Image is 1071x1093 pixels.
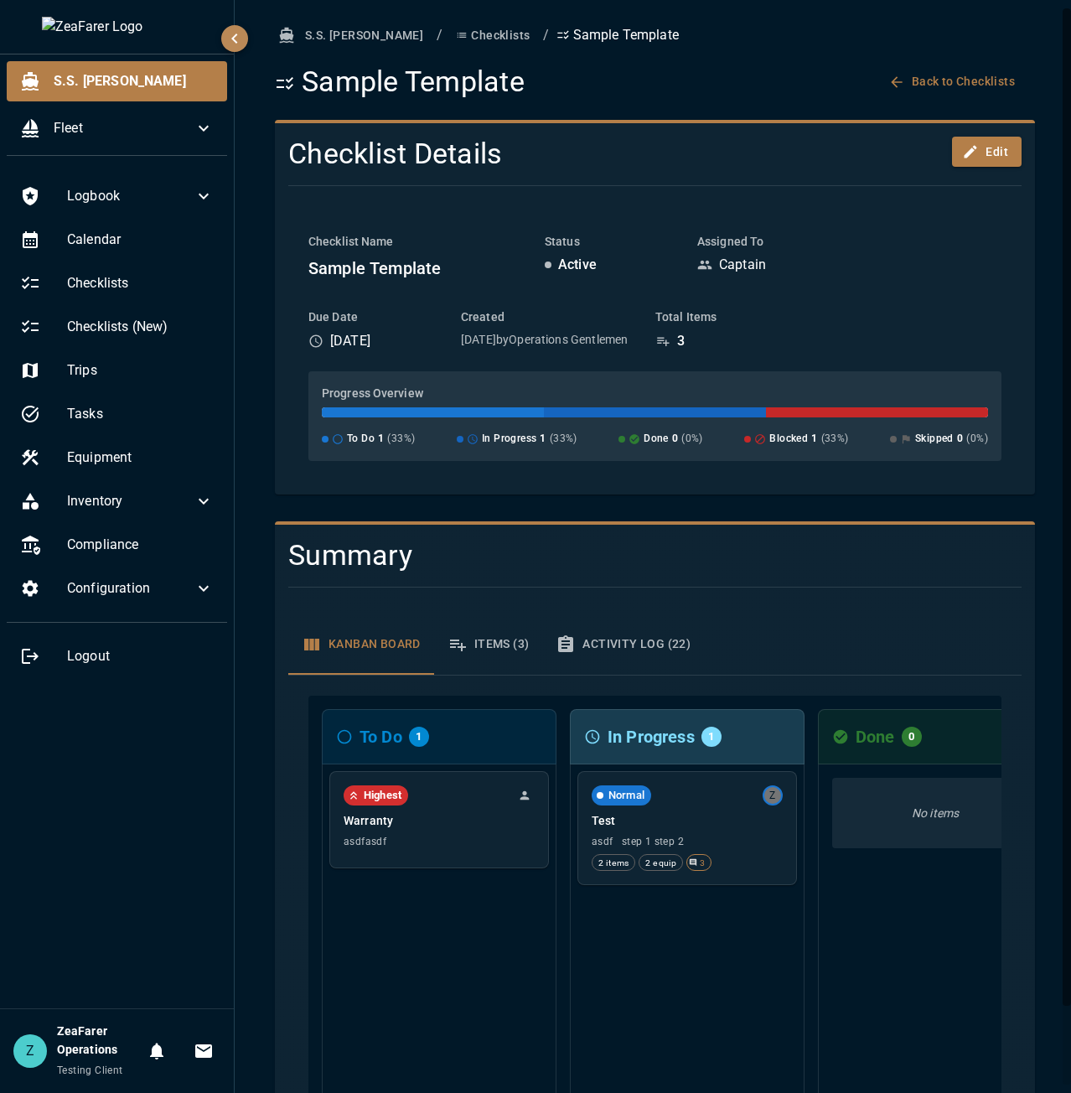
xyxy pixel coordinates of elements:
button: Invitations [187,1034,220,1068]
span: S.S. [PERSON_NAME] [54,71,214,91]
div: Logbook [7,176,227,216]
span: Normal [602,787,651,804]
span: Compliance [67,535,214,555]
span: 1 [540,431,546,448]
span: To Do [347,431,375,448]
h1: Sample Template [275,65,525,100]
span: ( 33 %) [550,431,577,448]
span: Inventory [67,491,194,511]
p: Active [558,255,597,275]
div: Configuration [7,568,227,609]
span: ( 0 %) [681,431,703,448]
p: Sample Template [556,25,679,45]
button: Unassigned - Click to assign [515,785,535,806]
h6: Due Date [308,308,434,327]
li: / [437,25,442,45]
span: Equipment [67,448,214,468]
span: Checklists [67,273,214,293]
button: Checklists [449,20,536,51]
div: Logout [7,636,227,676]
h6: To Do [360,723,402,750]
div: Tasks [7,394,227,434]
span: Trips [67,360,214,381]
div: Equipment [7,438,227,478]
h6: Sample Template [308,255,518,282]
h6: Checklist Name [308,233,518,251]
span: asdfasdf [344,836,535,847]
button: Kanban Board [288,614,434,675]
img: ZeaFarer Logo [42,17,193,37]
span: Logbook [67,186,194,206]
span: Tasks [67,404,214,424]
button: Items (3) [434,614,543,675]
div: HighestUnassigned - Click to assignWarrantyasdfasdf [329,771,549,868]
span: 0 [672,431,678,448]
span: asdf step 1 step 2 [592,836,783,847]
button: S.S. [PERSON_NAME] [275,20,430,51]
span: 2 equip [639,857,682,870]
p: Test [592,812,783,829]
div: S.S. [PERSON_NAME] [7,61,227,101]
div: Calendar [7,220,227,260]
h4: Checklist Details [288,137,773,172]
h6: Total Items [655,308,756,327]
div: Inventory [7,481,227,521]
span: ( 0 %) [966,431,988,448]
span: Testing Client [57,1065,123,1076]
div: Fleet [7,108,227,148]
span: Fleet [54,118,194,138]
div: NormalAssigned to ZeaFarer OperationsTestasdf step 1 step 22 items2 equip3 [577,771,797,885]
h6: Progress Overview [322,385,988,403]
div: Checklists (New) [7,307,227,347]
span: Logout [67,646,214,666]
h6: Assigned To [697,233,865,251]
span: Checklists (New) [67,317,214,337]
h6: Done [856,723,895,750]
span: In Progress [482,431,536,448]
span: 1 [378,431,384,448]
p: No items [832,805,1038,821]
button: Notifications [140,1034,173,1068]
h6: ZeaFarer Operations [57,1023,140,1059]
h6: Created [461,308,629,327]
h6: In Progress [608,723,695,750]
h6: Status [545,233,670,251]
span: 0 [957,431,963,448]
span: ( 33 %) [821,431,849,448]
p: [DATE] [330,331,370,351]
span: 1 [811,431,817,448]
span: 0 [902,728,921,745]
button: Edit [952,137,1022,168]
span: 2 items [592,857,634,870]
span: Done [644,431,669,448]
span: 1 [409,728,428,745]
div: Assigned to ZeaFarer Operations [763,785,783,806]
span: Calendar [67,230,214,250]
p: 3 [677,331,685,351]
span: Skipped [915,431,954,448]
li: / [543,25,549,45]
p: Warranty [344,812,535,829]
span: 3 [694,857,711,870]
span: ( 33 %) [387,431,415,448]
div: Z [13,1034,47,1068]
button: Back to Checklists [885,66,1022,97]
span: Configuration [67,578,194,598]
div: Trips [7,350,227,391]
p: Captain [719,255,766,275]
span: Highest [357,787,408,804]
button: Activity Log (22) [542,614,704,675]
h4: Summary [288,538,897,573]
p: [DATE] by Operations Gentlemen [461,331,629,348]
div: Compliance [7,525,227,565]
span: Blocked [769,431,808,448]
div: Checklists [7,263,227,303]
span: 1 [701,728,721,745]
